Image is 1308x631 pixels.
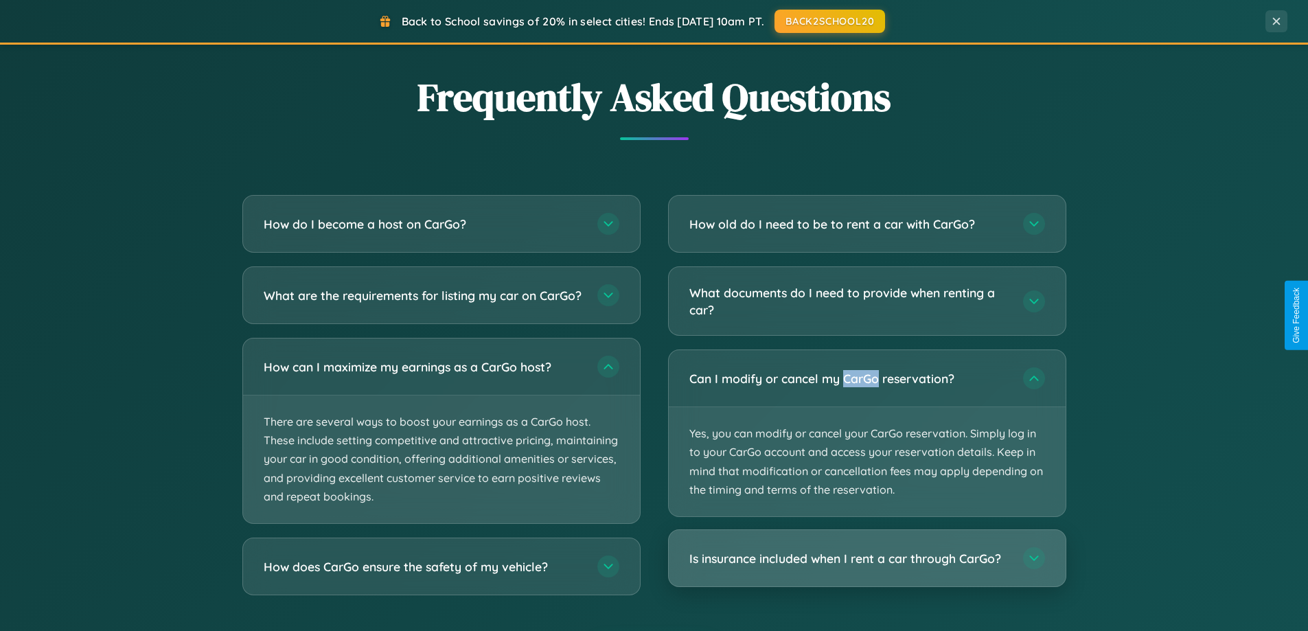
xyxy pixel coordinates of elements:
[689,284,1009,318] h3: What documents do I need to provide when renting a car?
[242,71,1066,124] h2: Frequently Asked Questions
[689,216,1009,233] h3: How old do I need to be to rent a car with CarGo?
[264,558,584,575] h3: How does CarGo ensure the safety of my vehicle?
[264,216,584,233] h3: How do I become a host on CarGo?
[264,287,584,304] h3: What are the requirements for listing my car on CarGo?
[775,10,885,33] button: BACK2SCHOOL20
[669,407,1066,516] p: Yes, you can modify or cancel your CarGo reservation. Simply log in to your CarGo account and acc...
[402,14,764,28] span: Back to School savings of 20% in select cities! Ends [DATE] 10am PT.
[1292,288,1301,343] div: Give Feedback
[264,358,584,376] h3: How can I maximize my earnings as a CarGo host?
[689,370,1009,387] h3: Can I modify or cancel my CarGo reservation?
[243,395,640,523] p: There are several ways to boost your earnings as a CarGo host. These include setting competitive ...
[689,550,1009,567] h3: Is insurance included when I rent a car through CarGo?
